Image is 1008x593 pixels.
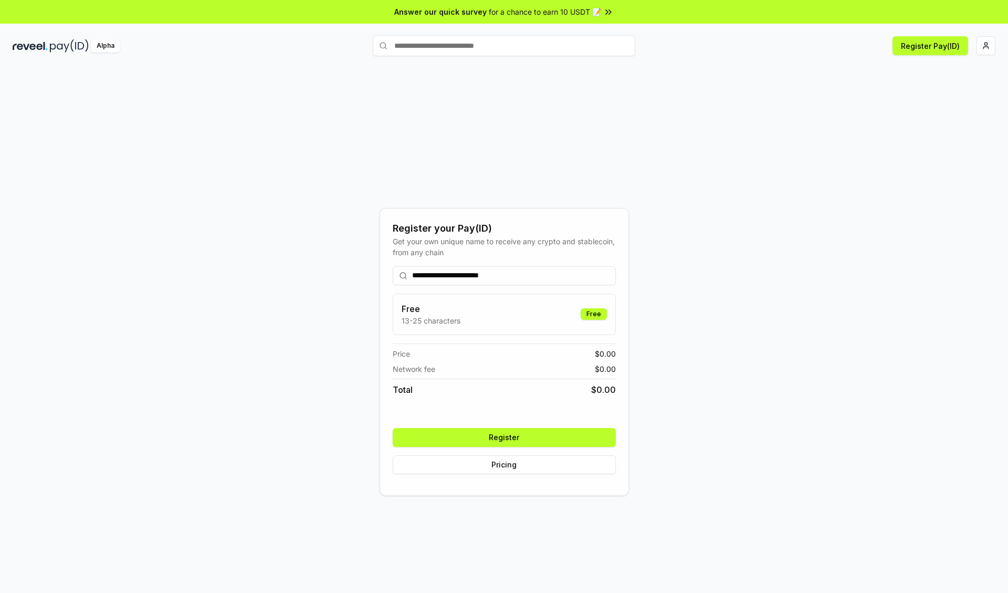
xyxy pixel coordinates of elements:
[91,39,120,53] div: Alpha
[581,308,607,320] div: Free
[393,428,616,447] button: Register
[393,348,410,359] span: Price
[13,39,48,53] img: reveel_dark
[393,455,616,474] button: Pricing
[393,363,435,374] span: Network fee
[402,303,460,315] h3: Free
[393,221,616,236] div: Register your Pay(ID)
[393,383,413,396] span: Total
[393,236,616,258] div: Get your own unique name to receive any crypto and stablecoin, from any chain
[595,363,616,374] span: $ 0.00
[591,383,616,396] span: $ 0.00
[892,36,968,55] button: Register Pay(ID)
[50,39,89,53] img: pay_id
[595,348,616,359] span: $ 0.00
[489,6,601,17] span: for a chance to earn 10 USDT 📝
[402,315,460,326] p: 13-25 characters
[394,6,487,17] span: Answer our quick survey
